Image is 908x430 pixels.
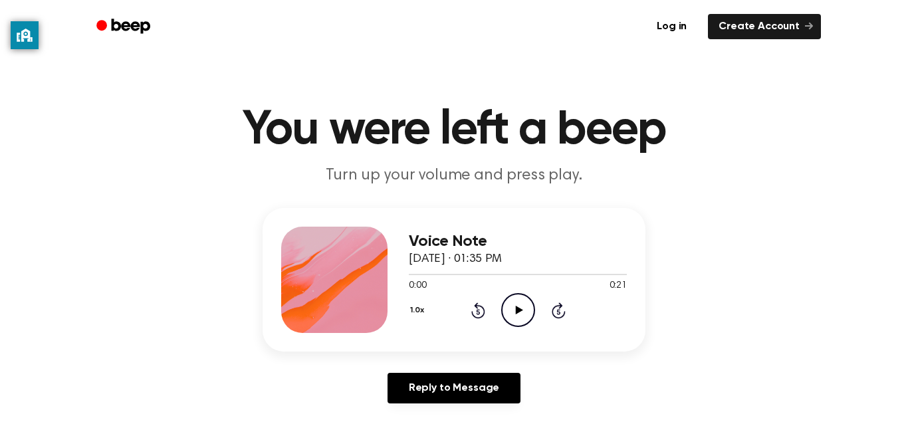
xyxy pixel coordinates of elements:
[199,165,709,187] p: Turn up your volume and press play.
[11,21,39,49] button: privacy banner
[87,14,162,40] a: Beep
[409,299,429,322] button: 1.0x
[409,253,502,265] span: [DATE] · 01:35 PM
[610,279,627,293] span: 0:21
[388,373,520,403] a: Reply to Message
[114,106,794,154] h1: You were left a beep
[708,14,821,39] a: Create Account
[409,279,426,293] span: 0:00
[409,233,627,251] h3: Voice Note
[643,11,700,42] a: Log in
